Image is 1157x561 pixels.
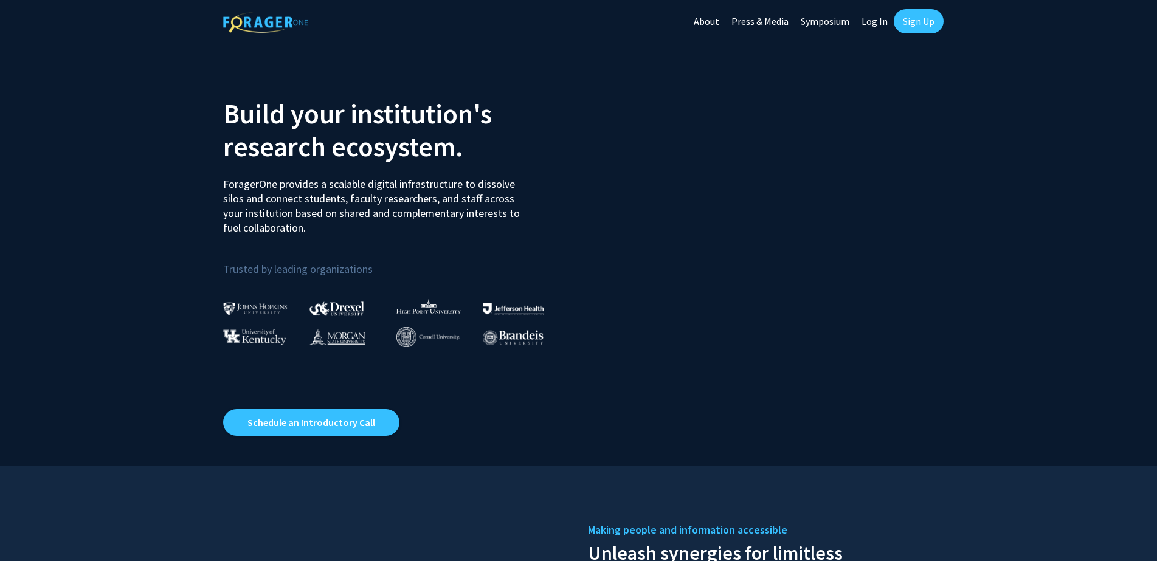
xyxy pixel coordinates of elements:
[223,409,399,436] a: Opens in a new tab
[223,12,308,33] img: ForagerOne Logo
[396,299,461,314] img: High Point University
[309,301,364,315] img: Drexel University
[588,521,934,539] h5: Making people and information accessible
[483,303,544,315] img: Thomas Jefferson University
[223,302,288,315] img: Johns Hopkins University
[223,329,286,345] img: University of Kentucky
[894,9,944,33] a: Sign Up
[223,97,570,163] h2: Build your institution's research ecosystem.
[223,245,570,278] p: Trusted by leading organizations
[396,327,460,347] img: Cornell University
[483,330,544,345] img: Brandeis University
[309,329,365,345] img: Morgan State University
[223,168,528,235] p: ForagerOne provides a scalable digital infrastructure to dissolve silos and connect students, fac...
